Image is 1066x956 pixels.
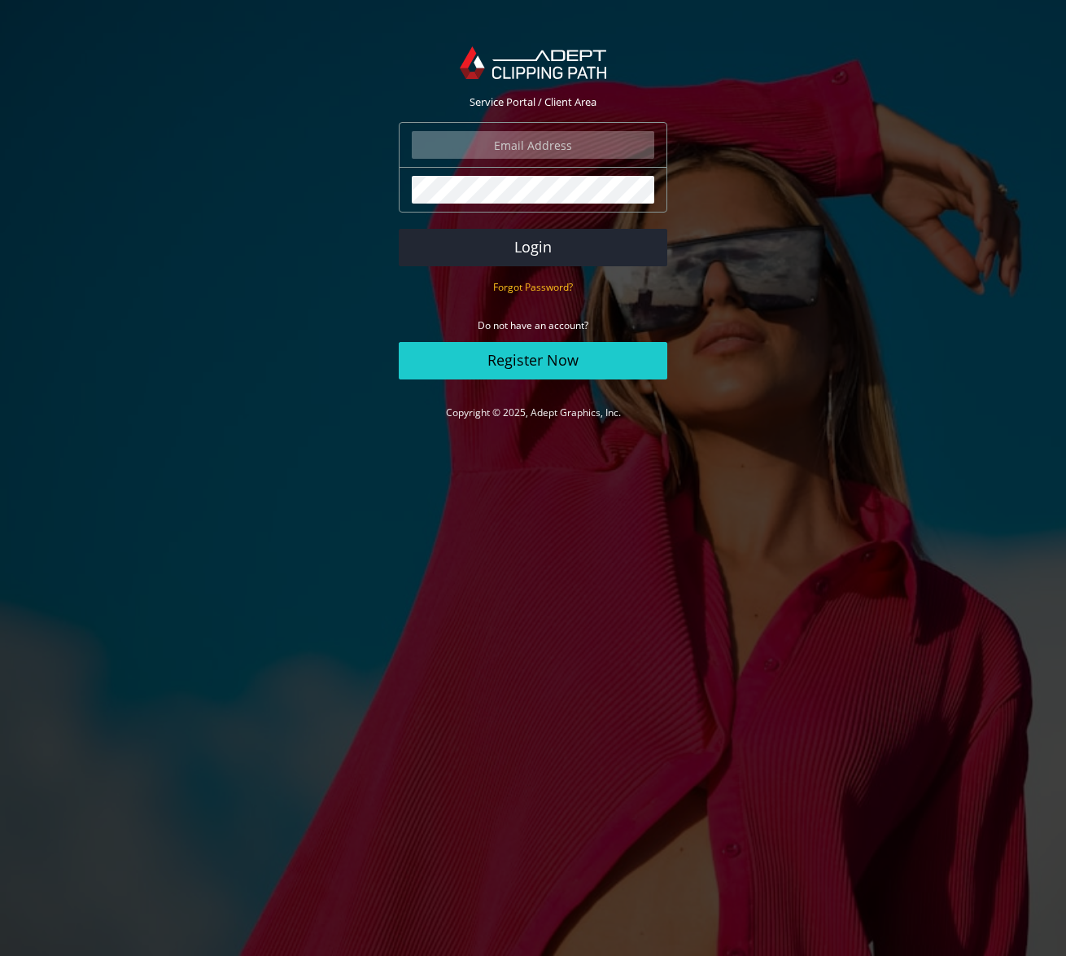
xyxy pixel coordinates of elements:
a: Copyright © 2025, Adept Graphics, Inc. [446,406,621,419]
img: Adept Graphics [460,46,605,79]
a: Register Now [399,342,667,379]
small: Forgot Password? [493,280,573,294]
a: Forgot Password? [493,279,573,294]
small: Do not have an account? [478,318,588,332]
input: Email Address [412,131,654,159]
button: Login [399,229,667,266]
span: Service Portal / Client Area [470,94,596,109]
